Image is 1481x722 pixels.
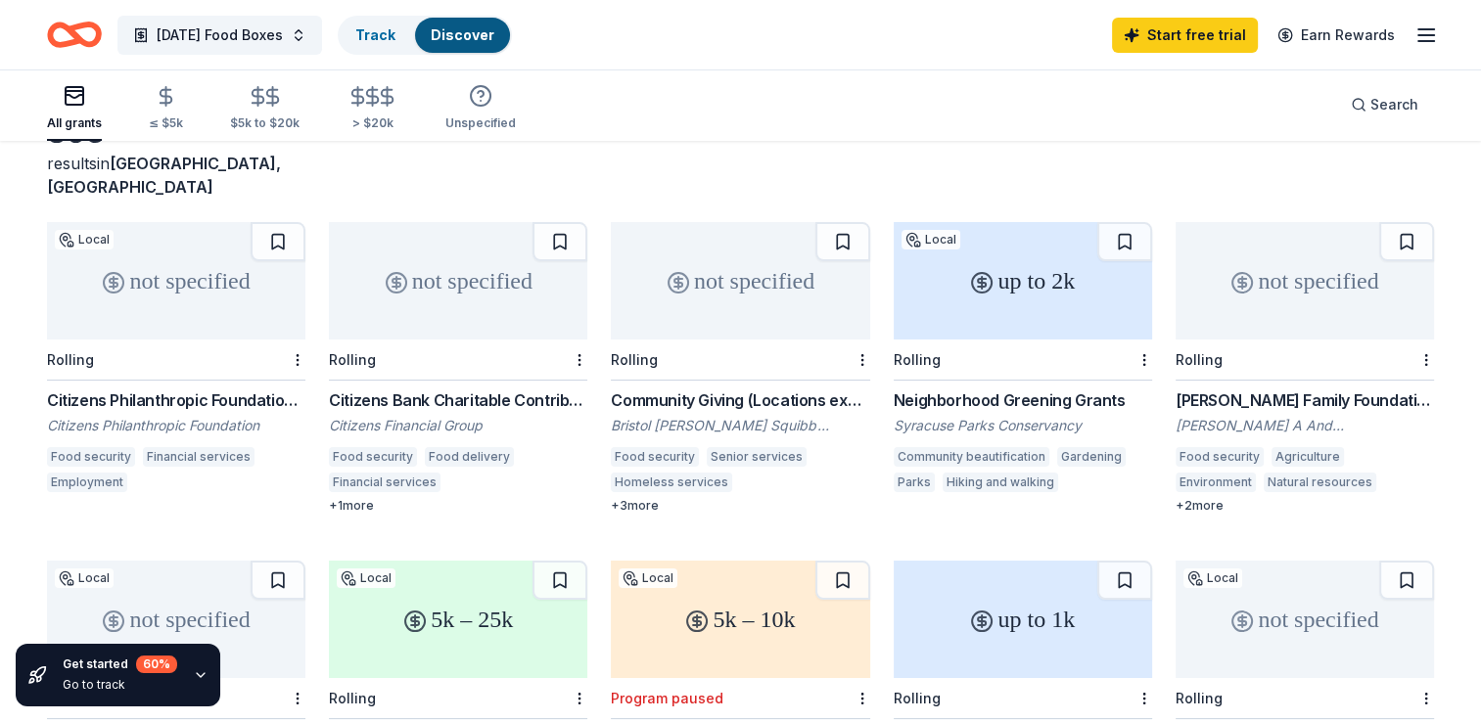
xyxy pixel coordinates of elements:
div: + 2 more [1176,498,1434,514]
div: not specified [329,222,587,339]
button: ≤ $5k [149,77,183,141]
div: Go to track [63,677,177,693]
div: Syracuse Parks Conservancy [894,416,1152,435]
div: Parks [894,473,935,492]
div: Citizens Bank Charitable Contributions [329,388,587,412]
div: not specified [611,222,869,339]
div: Rolling [1176,351,1223,368]
div: Rolling [1176,690,1223,706]
div: Get started [63,655,177,673]
div: Bristol [PERSON_NAME] Squibb Foundation Inc [611,416,869,435]
button: All grants [47,76,102,141]
button: Search [1335,85,1434,124]
span: in [47,154,281,197]
a: Track [355,26,395,43]
div: up to 2k [894,222,1152,339]
div: Rolling [329,351,376,368]
a: not specifiedRollingCitizens Bank Charitable ContributionsCitizens Financial GroupFood securityFo... [329,222,587,514]
div: Food delivery [425,447,514,467]
div: Rolling [47,351,94,368]
button: > $20k [347,77,398,141]
div: Natural resources [1264,473,1376,492]
div: Financial services [329,473,440,492]
div: Rolling [611,351,658,368]
div: Food security [329,447,417,467]
div: Local [55,568,114,588]
div: not specified [47,222,305,339]
div: Rolling [894,690,941,706]
div: not specified [1176,561,1434,678]
div: Unspecified [445,115,516,131]
div: + 3 more [611,498,869,514]
div: Hiking and walking [943,473,1058,492]
button: Unspecified [445,76,516,141]
div: Food security [47,447,135,467]
div: Community beautification [894,447,1049,467]
a: Start free trial [1112,18,1258,53]
div: Program paused [611,690,723,706]
div: [PERSON_NAME] A And [PERSON_NAME] Family Foundation [1176,416,1434,435]
div: 5k – 10k [611,561,869,678]
span: [GEOGRAPHIC_DATA], [GEOGRAPHIC_DATA] [47,154,281,197]
button: [DATE] Food Boxes [117,16,322,55]
button: TrackDiscover [338,16,512,55]
div: results [47,152,305,199]
div: 5k – 25k [329,561,587,678]
span: Search [1370,93,1418,116]
div: Rolling [894,351,941,368]
div: Local [1183,568,1242,588]
div: $5k to $20k [230,115,300,131]
div: Neighborhood Greening Grants [894,388,1152,412]
div: Citizens Philanthropic Foundation [47,416,305,435]
button: $5k to $20k [230,77,300,141]
a: not specifiedLocalRollingCitizens Philanthropic Foundation GrantCitizens Philanthropic Foundation... [47,222,305,498]
div: [PERSON_NAME] Family Foundation - Environment Grants [1176,388,1434,412]
div: 60 % [136,655,177,673]
div: All grants [47,115,102,131]
div: Agriculture [1272,447,1344,467]
div: up to 1k [894,561,1152,678]
div: Local [619,568,677,588]
div: > $20k [347,115,398,131]
div: Financial services [143,447,255,467]
div: Food security [1176,447,1264,467]
div: + 1 more [329,498,587,514]
div: Gardening [1057,447,1126,467]
div: Community Giving (Locations except [US_STATE]) [611,388,869,412]
div: Food security [611,447,699,467]
div: not specified [47,561,305,678]
div: Employment [47,473,127,492]
a: up to 2kLocalRollingNeighborhood Greening GrantsSyracuse Parks ConservancyCommunity beautificatio... [894,222,1152,498]
span: [DATE] Food Boxes [157,23,283,47]
div: Senior services [707,447,807,467]
div: Homeless services [611,473,732,492]
div: Environment [1176,473,1256,492]
a: not specifiedRollingCommunity Giving (Locations except [US_STATE])Bristol [PERSON_NAME] Squibb Fo... [611,222,869,514]
a: Earn Rewards [1266,18,1407,53]
div: Local [55,230,114,249]
div: not specified [1176,222,1434,339]
div: Local [902,230,960,249]
div: Rolling [329,690,376,706]
div: Citizens Financial Group [329,416,587,435]
a: Home [47,12,102,58]
a: not specifiedRolling[PERSON_NAME] Family Foundation - Environment Grants[PERSON_NAME] A And [PERS... [1176,222,1434,514]
div: Local [337,568,395,588]
div: Citizens Philanthropic Foundation Grant [47,388,305,412]
a: Discover [431,26,494,43]
div: ≤ $5k [149,115,183,131]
